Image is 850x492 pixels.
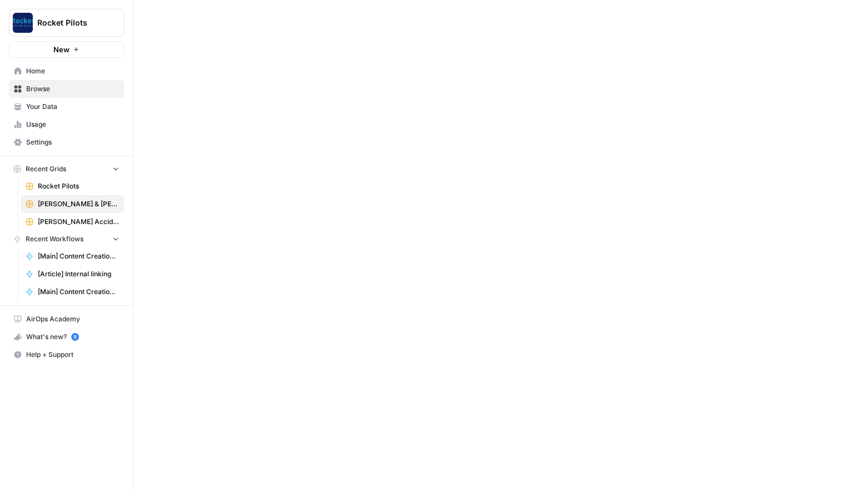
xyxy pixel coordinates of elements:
span: Home [26,66,119,76]
div: What's new? [9,329,123,345]
button: Recent Workflows [9,231,124,247]
a: AirOps Academy [9,310,124,328]
span: [PERSON_NAME] Accident Attorneys [38,217,119,227]
a: [Main] Content Creation Article [21,283,124,301]
span: [Main] Content Creation Article [38,287,119,297]
a: Usage [9,116,124,133]
a: [Main] Content Creation Brief [21,247,124,265]
button: Recent Grids [9,161,124,177]
span: Rocket Pilots [37,17,105,28]
span: AirOps Academy [26,314,119,324]
a: Home [9,62,124,80]
a: Rocket Pilots [21,177,124,195]
span: [Article] Internal linking [38,269,119,279]
span: Usage [26,120,119,130]
a: Your Data [9,98,124,116]
a: Browse [9,80,124,98]
span: Recent Workflows [26,234,83,244]
a: [PERSON_NAME] Accident Attorneys [21,213,124,231]
a: Settings [9,133,124,151]
button: What's new? 5 [9,328,124,346]
a: [PERSON_NAME] & [PERSON_NAME] [US_STATE] Car Accident Lawyers [21,195,124,213]
span: [PERSON_NAME] & [PERSON_NAME] [US_STATE] Car Accident Lawyers [38,199,119,209]
text: 5 [73,334,76,340]
span: Recent Grids [26,164,66,174]
span: Your Data [26,102,119,112]
a: [Article] Internal linking [21,265,124,283]
span: Browse [26,84,119,94]
button: Workspace: Rocket Pilots [9,9,124,37]
span: Settings [26,137,119,147]
button: Help + Support [9,346,124,364]
span: Help + Support [26,350,119,360]
img: Rocket Pilots Logo [13,13,33,33]
span: New [53,44,70,55]
span: [Main] Content Creation Brief [38,251,119,261]
button: New [9,41,124,58]
span: Rocket Pilots [38,181,119,191]
a: 5 [71,333,79,341]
